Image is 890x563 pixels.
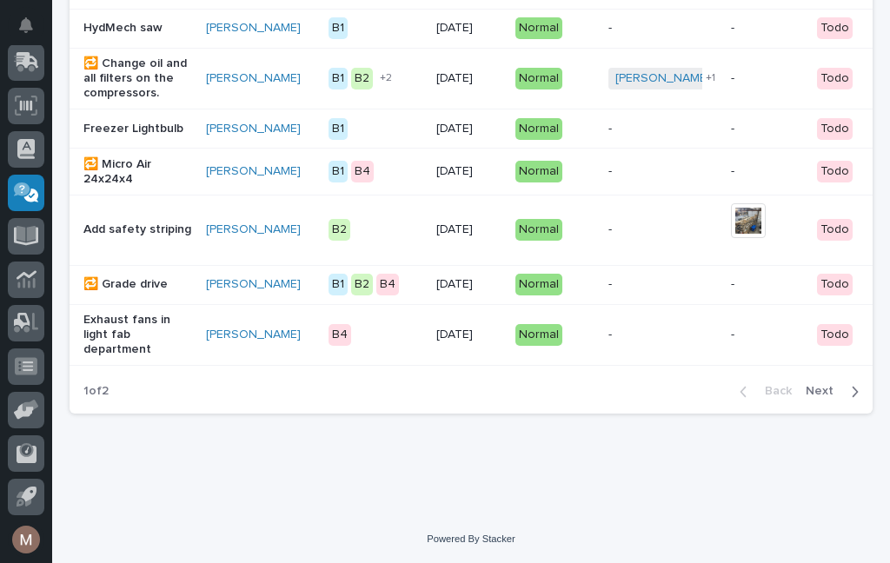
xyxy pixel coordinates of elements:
[608,164,717,179] p: -
[608,122,717,136] p: -
[436,277,501,292] p: [DATE]
[8,521,44,558] button: users-avatar
[329,274,348,295] div: B1
[608,222,717,237] p: -
[731,164,802,179] p: -
[754,383,792,399] span: Back
[817,118,853,140] div: Todo
[83,56,192,100] p: 🔁 Change oil and all filters on the compressors.
[726,383,799,399] button: Back
[427,533,515,544] a: Powered By Stacker
[206,122,301,136] a: [PERSON_NAME]
[515,219,562,241] div: Normal
[206,277,301,292] a: [PERSON_NAME]
[83,313,192,356] p: Exhaust fans in light fab department
[608,277,717,292] p: -
[799,383,873,399] button: Next
[731,328,802,342] p: -
[329,68,348,89] div: B1
[817,161,853,182] div: Todo
[436,164,501,179] p: [DATE]
[515,68,562,89] div: Normal
[515,274,562,295] div: Normal
[83,157,192,187] p: 🔁 Micro Air 24x24x4
[731,71,802,86] p: -
[817,17,853,39] div: Todo
[329,17,348,39] div: B1
[351,274,373,295] div: B2
[515,118,562,140] div: Normal
[731,277,802,292] p: -
[706,73,715,83] span: + 1
[206,21,301,36] a: [PERSON_NAME]
[329,219,350,241] div: B2
[615,71,710,86] a: [PERSON_NAME]
[436,71,501,86] p: [DATE]
[515,17,562,39] div: Normal
[83,21,192,36] p: HydMech saw
[436,21,501,36] p: [DATE]
[817,324,853,346] div: Todo
[8,7,44,43] button: Notifications
[351,161,374,182] div: B4
[731,122,802,136] p: -
[515,324,562,346] div: Normal
[22,17,44,45] div: Notifications
[817,219,853,241] div: Todo
[376,274,399,295] div: B4
[436,328,501,342] p: [DATE]
[83,277,192,292] p: 🔁 Grade drive
[83,222,192,237] p: Add safety striping
[351,68,373,89] div: B2
[206,164,301,179] a: [PERSON_NAME]
[436,222,501,237] p: [DATE]
[436,122,501,136] p: [DATE]
[731,21,802,36] p: -
[806,383,844,399] span: Next
[608,21,717,36] p: -
[329,161,348,182] div: B1
[70,370,123,413] p: 1 of 2
[608,328,717,342] p: -
[206,71,301,86] a: [PERSON_NAME]
[206,328,301,342] a: [PERSON_NAME]
[329,324,351,346] div: B4
[380,73,392,83] span: + 2
[817,68,853,89] div: Todo
[515,161,562,182] div: Normal
[817,274,853,295] div: Todo
[206,222,301,237] a: [PERSON_NAME]
[83,122,192,136] p: Freezer Lightbulb
[329,118,348,140] div: B1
